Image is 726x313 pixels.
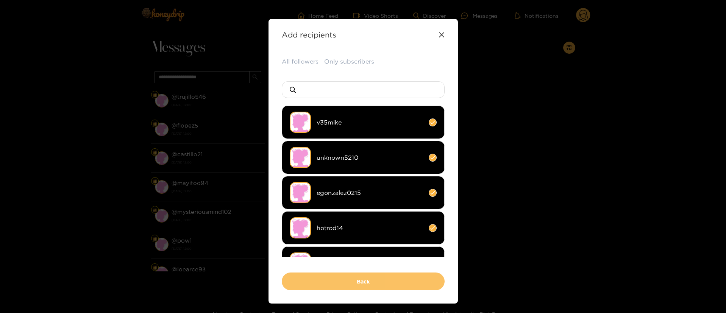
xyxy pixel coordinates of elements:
[317,118,423,127] span: v35mike
[290,217,311,238] img: no-avatar.png
[317,153,423,162] span: unknown5210
[324,57,374,66] button: Only subscribers
[282,273,445,290] button: Back
[317,224,423,232] span: hotrod14
[290,147,311,168] img: no-avatar.png
[282,30,336,39] strong: Add recipients
[317,188,423,197] span: egonzalez0215
[282,57,319,66] button: All followers
[290,182,311,203] img: no-avatar.png
[290,252,311,274] img: no-avatar.png
[290,112,311,133] img: no-avatar.png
